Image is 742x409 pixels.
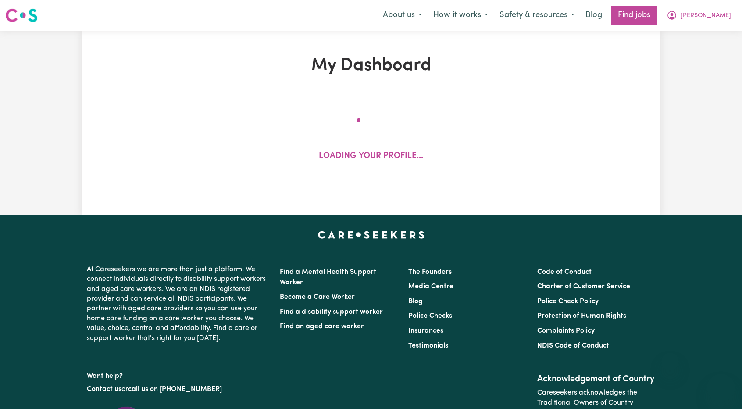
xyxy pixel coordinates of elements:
[537,374,655,384] h2: Acknowledgement of Country
[661,6,737,25] button: My Account
[428,6,494,25] button: How it works
[280,269,376,286] a: Find a Mental Health Support Worker
[537,327,595,334] a: Complaints Policy
[537,312,626,319] a: Protection of Human Rights
[280,323,364,330] a: Find an aged care worker
[707,374,735,402] iframe: Button to launch messaging window
[408,327,443,334] a: Insurances
[318,231,425,238] a: Careseekers home page
[128,386,222,393] a: call us on [PHONE_NUMBER]
[408,298,423,305] a: Blog
[408,312,452,319] a: Police Checks
[537,283,630,290] a: Charter of Customer Service
[5,7,38,23] img: Careseekers logo
[537,298,599,305] a: Police Check Policy
[280,309,383,316] a: Find a disability support worker
[377,6,428,25] button: About us
[580,6,607,25] a: Blog
[611,6,657,25] a: Find jobs
[681,11,731,21] span: [PERSON_NAME]
[408,342,448,349] a: Testimonials
[87,261,269,347] p: At Careseekers we are more than just a platform. We connect individuals directly to disability su...
[537,342,609,349] a: NDIS Code of Conduct
[408,283,453,290] a: Media Centre
[280,294,355,301] a: Become a Care Worker
[5,5,38,25] a: Careseekers logo
[87,368,269,381] p: Want help?
[183,55,559,76] h1: My Dashboard
[537,269,592,276] a: Code of Conduct
[87,381,269,398] p: or
[661,353,679,370] iframe: Close message
[408,269,452,276] a: The Founders
[319,150,423,163] p: Loading your profile...
[87,386,121,393] a: Contact us
[494,6,580,25] button: Safety & resources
